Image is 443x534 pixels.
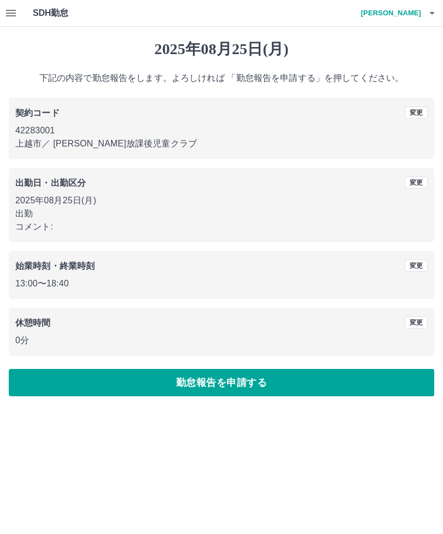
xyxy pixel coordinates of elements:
p: 2025年08月25日(月) [15,194,428,207]
p: 出勤 [15,207,428,220]
b: 始業時刻・終業時刻 [15,261,95,271]
p: 0分 [15,334,428,347]
p: 上越市 ／ [PERSON_NAME]放課後児童クラブ [15,137,428,150]
button: 変更 [405,260,428,272]
p: コメント: [15,220,428,233]
p: 13:00 〜 18:40 [15,277,428,290]
b: 契約コード [15,108,60,118]
button: 変更 [405,107,428,119]
button: 勤怠報告を申請する [9,369,434,396]
p: 42283001 [15,124,428,137]
p: 下記の内容で勤怠報告をします。よろしければ 「勤怠報告を申請する」を押してください。 [9,72,434,85]
h1: 2025年08月25日(月) [9,40,434,58]
button: 変更 [405,316,428,328]
button: 変更 [405,177,428,189]
b: 休憩時間 [15,318,51,327]
b: 出勤日・出勤区分 [15,178,86,187]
